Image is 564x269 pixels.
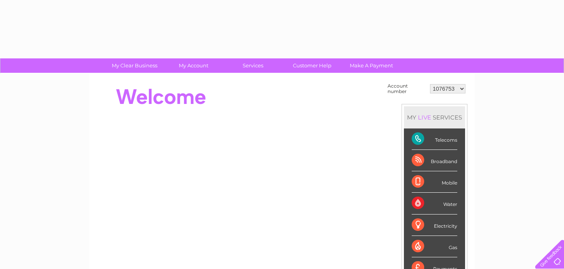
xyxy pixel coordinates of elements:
div: Telecoms [412,128,457,150]
div: Water [412,193,457,214]
div: MY SERVICES [404,106,465,128]
td: Account number [386,81,428,96]
div: Electricity [412,214,457,236]
a: Customer Help [280,58,344,73]
div: Broadband [412,150,457,171]
a: My Clear Business [102,58,167,73]
a: Services [221,58,285,73]
a: Make A Payment [339,58,404,73]
a: My Account [162,58,226,73]
div: LIVE [416,114,433,121]
div: Gas [412,236,457,257]
div: Mobile [412,171,457,193]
